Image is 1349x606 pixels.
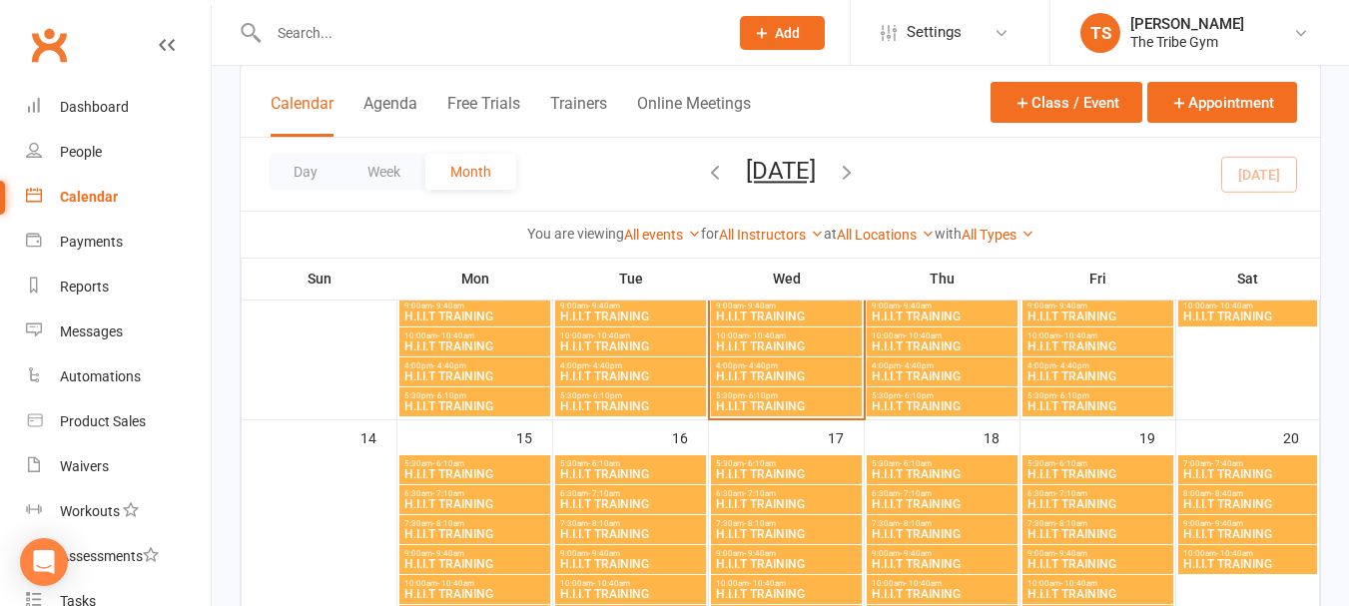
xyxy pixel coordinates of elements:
div: Open Intercom Messenger [20,538,68,586]
span: 7:30am [403,519,546,528]
span: - 10:40am [593,331,630,340]
span: - 8:40am [1211,489,1243,498]
span: 4:00pm [403,361,546,370]
div: 18 [984,420,1019,453]
span: 7:30am [871,519,1013,528]
a: Automations [26,354,211,399]
span: - 6:10am [744,459,776,468]
span: 9:00am [403,549,546,558]
span: - 10:40am [1216,302,1253,310]
span: 4:00pm [715,361,858,370]
a: All events [624,227,701,243]
a: Payments [26,220,211,265]
button: Month [425,154,516,190]
span: H.I.I.T TRAINING [871,400,1013,412]
span: H.I.I.T TRAINING [559,528,702,540]
span: H.I.I.T TRAINING [559,310,702,322]
span: - 9:40am [1055,302,1087,310]
span: 9:00am [1026,302,1169,310]
a: Assessments [26,534,211,579]
span: H.I.I.T TRAINING [559,468,702,480]
th: Wed [709,258,865,300]
span: H.I.I.T TRAINING [715,588,858,600]
span: H.I.I.T TRAINING [403,340,546,352]
span: - 4:40pm [589,361,622,370]
span: 9:00am [715,302,858,310]
span: H.I.I.T TRAINING [559,340,702,352]
span: - 4:40pm [745,361,778,370]
span: 5:30pm [403,391,546,400]
span: - 9:40am [588,302,620,310]
span: Add [775,25,800,41]
div: Dashboard [60,99,129,115]
span: H.I.I.T TRAINING [403,468,546,480]
a: Reports [26,265,211,309]
span: H.I.I.T TRAINING [871,528,1013,540]
span: H.I.I.T TRAINING [1026,310,1169,322]
a: Calendar [26,175,211,220]
span: H.I.I.T TRAINING [871,498,1013,510]
span: 10:00am [871,331,1013,340]
strong: You are viewing [527,226,624,242]
span: - 9:40am [1211,519,1243,528]
span: - 9:40am [744,549,776,558]
span: 9:00am [871,549,1013,558]
span: - 8:10am [588,519,620,528]
span: H.I.I.T TRAINING [559,558,702,570]
span: H.I.I.T TRAINING [715,340,858,352]
div: Reports [60,279,109,295]
div: Waivers [60,458,109,474]
span: H.I.I.T TRAINING [1026,588,1169,600]
span: 6:30am [1026,489,1169,498]
span: H.I.I.T TRAINING [403,558,546,570]
span: 10:00am [403,579,546,588]
span: - 6:10pm [433,391,466,400]
span: H.I.I.T TRAINING [403,310,546,322]
span: H.I.I.T TRAINING [715,370,858,382]
span: H.I.I.T TRAINING [871,558,1013,570]
span: - 7:10am [744,489,776,498]
div: 20 [1283,420,1319,453]
span: H.I.I.T TRAINING [1026,340,1169,352]
button: Trainers [550,94,607,137]
span: - 10:40am [749,331,786,340]
th: Tue [553,258,709,300]
span: H.I.I.T TRAINING [1182,528,1313,540]
span: H.I.I.T TRAINING [715,468,858,480]
div: Product Sales [60,413,146,429]
span: - 6:10am [900,459,932,468]
div: Payments [60,234,123,250]
span: H.I.I.T TRAINING [403,528,546,540]
button: [DATE] [746,157,816,185]
span: 9:00am [715,549,858,558]
span: 10:00am [1182,549,1313,558]
span: - 7:40am [1211,459,1243,468]
span: 9:00am [1182,519,1313,528]
span: 5:30am [559,459,702,468]
span: - 9:40am [1055,549,1087,558]
button: Week [342,154,425,190]
strong: for [701,226,719,242]
span: 4:00pm [559,361,702,370]
span: 10:00am [1182,302,1313,310]
span: - 6:10pm [745,391,778,400]
span: 5:30am [871,459,1013,468]
span: H.I.I.T TRAINING [1182,310,1313,322]
span: - 10:40am [905,579,942,588]
span: 7:30am [559,519,702,528]
span: 10:00am [715,331,858,340]
strong: at [824,226,837,242]
span: - 10:40am [593,579,630,588]
div: [PERSON_NAME] [1130,15,1244,33]
span: - 7:10am [1055,489,1087,498]
div: Automations [60,368,141,384]
span: - 7:10am [588,489,620,498]
span: H.I.I.T TRAINING [1182,558,1313,570]
input: Search... [263,19,714,47]
span: 10:00am [871,579,1013,588]
span: H.I.I.T TRAINING [1026,498,1169,510]
span: 5:30pm [559,391,702,400]
th: Thu [865,258,1020,300]
button: Class / Event [991,82,1142,123]
span: - 6:10pm [901,391,934,400]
